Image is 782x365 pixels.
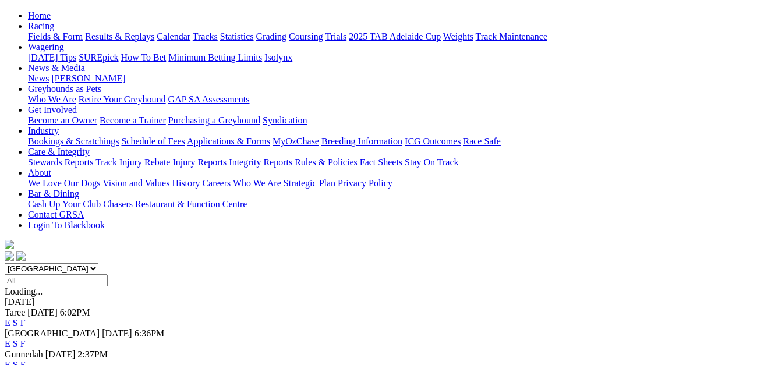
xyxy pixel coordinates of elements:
[28,42,64,52] a: Wagering
[168,115,260,125] a: Purchasing a Greyhound
[28,94,777,105] div: Greyhounds as Pets
[103,199,247,209] a: Chasers Restaurant & Function Centre
[28,126,59,136] a: Industry
[5,297,777,307] div: [DATE]
[28,210,84,219] a: Contact GRSA
[28,189,79,199] a: Bar & Dining
[28,136,119,146] a: Bookings & Scratchings
[28,147,90,157] a: Care & Integrity
[5,349,43,359] span: Gunnedah
[28,63,85,73] a: News & Media
[5,328,100,338] span: [GEOGRAPHIC_DATA]
[168,94,250,104] a: GAP SA Assessments
[85,31,154,41] a: Results & Replays
[27,307,58,317] span: [DATE]
[187,136,270,146] a: Applications & Forms
[338,178,392,188] a: Privacy Policy
[463,136,500,146] a: Race Safe
[360,157,402,167] a: Fact Sheets
[28,220,105,230] a: Login To Blackbook
[256,31,286,41] a: Grading
[95,157,170,167] a: Track Injury Rebate
[28,52,777,63] div: Wagering
[193,31,218,41] a: Tracks
[13,318,18,328] a: S
[121,52,167,62] a: How To Bet
[45,349,76,359] span: [DATE]
[135,328,165,338] span: 6:36PM
[28,10,51,20] a: Home
[233,178,281,188] a: Who We Are
[28,52,76,62] a: [DATE] Tips
[264,52,292,62] a: Isolynx
[202,178,231,188] a: Careers
[28,105,77,115] a: Get Involved
[349,31,441,41] a: 2025 TAB Adelaide Cup
[28,115,777,126] div: Get Involved
[263,115,307,125] a: Syndication
[20,339,26,349] a: F
[28,157,777,168] div: Care & Integrity
[5,307,25,317] span: Taree
[28,199,101,209] a: Cash Up Your Club
[5,339,10,349] a: E
[172,157,227,167] a: Injury Reports
[5,286,43,296] span: Loading...
[476,31,547,41] a: Track Maintenance
[405,136,461,146] a: ICG Outcomes
[28,178,777,189] div: About
[168,52,262,62] a: Minimum Betting Limits
[28,73,777,84] div: News & Media
[16,251,26,261] img: twitter.svg
[28,21,54,31] a: Racing
[28,31,777,42] div: Racing
[284,178,335,188] a: Strategic Plan
[51,73,125,83] a: [PERSON_NAME]
[28,31,83,41] a: Fields & Form
[13,339,18,349] a: S
[77,349,108,359] span: 2:37PM
[405,157,458,167] a: Stay On Track
[28,199,777,210] div: Bar & Dining
[28,168,51,178] a: About
[5,240,14,249] img: logo-grsa-white.png
[28,94,76,104] a: Who We Are
[79,52,118,62] a: SUREpick
[172,178,200,188] a: History
[5,274,108,286] input: Select date
[102,328,132,338] span: [DATE]
[28,178,100,188] a: We Love Our Dogs
[102,178,169,188] a: Vision and Values
[325,31,346,41] a: Trials
[79,94,166,104] a: Retire Your Greyhound
[28,84,101,94] a: Greyhounds as Pets
[295,157,358,167] a: Rules & Policies
[157,31,190,41] a: Calendar
[289,31,323,41] a: Coursing
[5,318,10,328] a: E
[229,157,292,167] a: Integrity Reports
[121,136,185,146] a: Schedule of Fees
[28,157,93,167] a: Stewards Reports
[20,318,26,328] a: F
[28,136,777,147] div: Industry
[5,251,14,261] img: facebook.svg
[60,307,90,317] span: 6:02PM
[100,115,166,125] a: Become a Trainer
[220,31,254,41] a: Statistics
[28,115,97,125] a: Become an Owner
[443,31,473,41] a: Weights
[28,73,49,83] a: News
[273,136,319,146] a: MyOzChase
[321,136,402,146] a: Breeding Information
